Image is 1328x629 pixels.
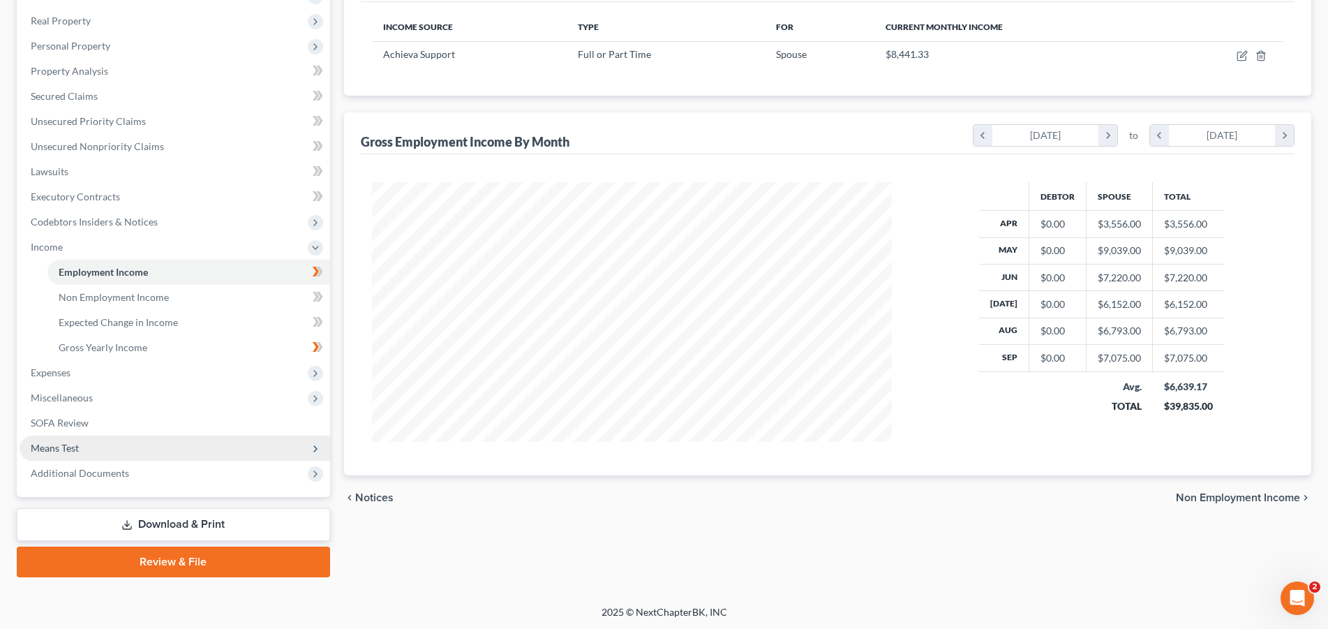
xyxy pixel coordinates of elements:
[776,22,793,32] span: For
[31,241,63,253] span: Income
[20,134,330,159] a: Unsecured Nonpriority Claims
[979,264,1029,290] th: Jun
[1153,345,1224,371] td: $7,075.00
[361,133,569,150] div: Gross Employment Income By Month
[31,367,70,378] span: Expenses
[1176,492,1300,503] span: Non Employment Income
[20,184,330,209] a: Executory Contracts
[1129,128,1138,142] span: to
[59,291,169,303] span: Non Employment Income
[1040,271,1075,285] div: $0.00
[31,417,89,429] span: SOFA Review
[59,316,178,328] span: Expected Change in Income
[1150,125,1169,146] i: chevron_left
[886,22,1003,32] span: Current Monthly Income
[31,65,108,77] span: Property Analysis
[1040,324,1075,338] div: $0.00
[1098,380,1142,394] div: Avg.
[1040,351,1075,365] div: $0.00
[1040,244,1075,258] div: $0.00
[1098,125,1117,146] i: chevron_right
[1098,399,1142,413] div: TOTAL
[1300,492,1311,503] i: chevron_right
[1153,237,1224,264] td: $9,039.00
[1029,182,1087,210] th: Debtor
[1098,324,1141,338] div: $6,793.00
[47,310,330,335] a: Expected Change in Income
[578,48,651,60] span: Full or Part Time
[31,15,91,27] span: Real Property
[973,125,992,146] i: chevron_left
[979,345,1029,371] th: Sep
[1153,182,1224,210] th: Total
[1153,211,1224,237] td: $3,556.00
[979,237,1029,264] th: May
[344,492,394,503] button: chevron_left Notices
[1176,492,1311,503] button: Non Employment Income chevron_right
[31,442,79,454] span: Means Test
[1098,244,1141,258] div: $9,039.00
[1098,271,1141,285] div: $7,220.00
[31,140,164,152] span: Unsecured Nonpriority Claims
[979,211,1029,237] th: Apr
[20,159,330,184] a: Lawsuits
[578,22,599,32] span: Type
[1040,217,1075,231] div: $0.00
[59,266,148,278] span: Employment Income
[1153,264,1224,290] td: $7,220.00
[20,410,330,436] a: SOFA Review
[31,467,129,479] span: Additional Documents
[1169,125,1276,146] div: [DATE]
[344,492,355,503] i: chevron_left
[31,165,68,177] span: Lawsuits
[1098,217,1141,231] div: $3,556.00
[1153,318,1224,344] td: $6,793.00
[31,216,158,228] span: Codebtors Insiders & Notices
[31,90,98,102] span: Secured Claims
[47,285,330,310] a: Non Employment Income
[17,508,330,541] a: Download & Print
[1087,182,1153,210] th: Spouse
[979,318,1029,344] th: Aug
[383,48,455,60] span: Achieva Support
[1153,291,1224,318] td: $6,152.00
[20,59,330,84] a: Property Analysis
[355,492,394,503] span: Notices
[1098,351,1141,365] div: $7,075.00
[31,392,93,404] span: Miscellaneous
[1164,380,1213,394] div: $6,639.17
[383,22,453,32] span: Income Source
[1098,297,1141,311] div: $6,152.00
[20,84,330,109] a: Secured Claims
[31,191,120,202] span: Executory Contracts
[47,335,330,360] a: Gross Yearly Income
[20,109,330,134] a: Unsecured Priority Claims
[979,291,1029,318] th: [DATE]
[886,48,929,60] span: $8,441.33
[17,547,330,577] a: Review & File
[1281,582,1314,615] iframe: Intercom live chat
[992,125,1099,146] div: [DATE]
[776,48,807,60] span: Spouse
[1040,297,1075,311] div: $0.00
[47,260,330,285] a: Employment Income
[1164,399,1213,413] div: $39,835.00
[1275,125,1294,146] i: chevron_right
[1309,582,1320,593] span: 2
[31,115,146,127] span: Unsecured Priority Claims
[59,341,147,353] span: Gross Yearly Income
[31,40,110,52] span: Personal Property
